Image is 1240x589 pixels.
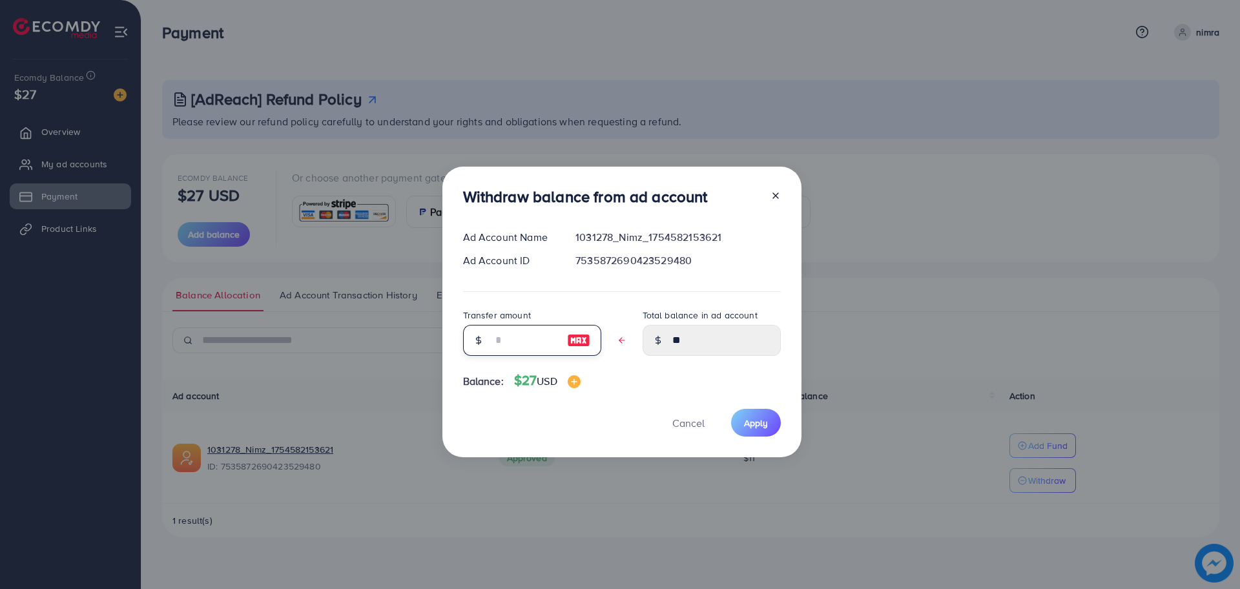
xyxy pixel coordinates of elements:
[463,374,504,389] span: Balance:
[565,253,790,268] div: 7535872690423529480
[731,409,781,437] button: Apply
[672,416,705,430] span: Cancel
[537,374,557,388] span: USD
[565,230,790,245] div: 1031278_Nimz_1754582153621
[567,333,590,348] img: image
[453,230,566,245] div: Ad Account Name
[463,187,708,206] h3: Withdraw balance from ad account
[744,417,768,429] span: Apply
[463,309,531,322] label: Transfer amount
[514,373,581,389] h4: $27
[643,309,758,322] label: Total balance in ad account
[656,409,721,437] button: Cancel
[568,375,581,388] img: image
[453,253,566,268] div: Ad Account ID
